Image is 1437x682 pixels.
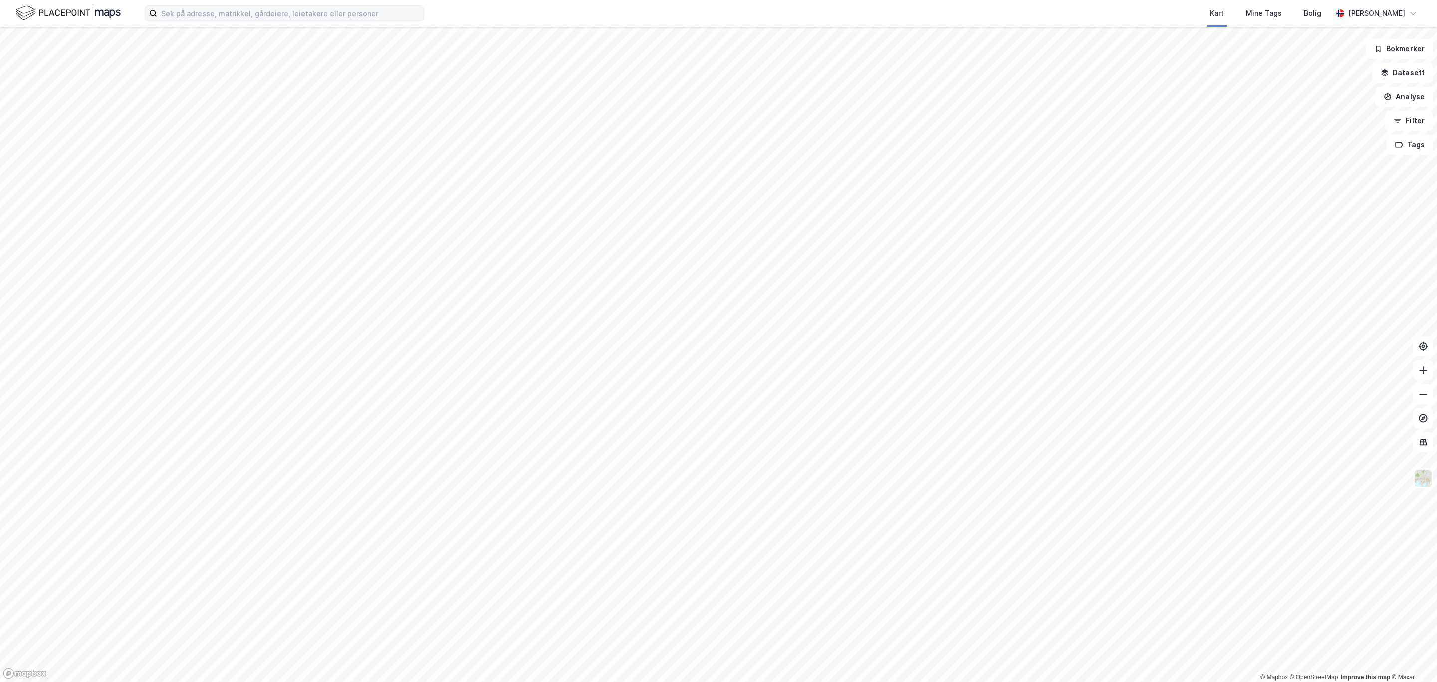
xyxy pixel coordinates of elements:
[1348,7,1405,19] div: [PERSON_NAME]
[157,6,424,21] input: Søk på adresse, matrikkel, gårdeiere, leietakere eller personer
[1387,634,1437,682] iframe: Chat Widget
[1304,7,1321,19] div: Bolig
[1210,7,1224,19] div: Kart
[16,4,121,22] img: logo.f888ab2527a4732fd821a326f86c7f29.svg
[1246,7,1282,19] div: Mine Tags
